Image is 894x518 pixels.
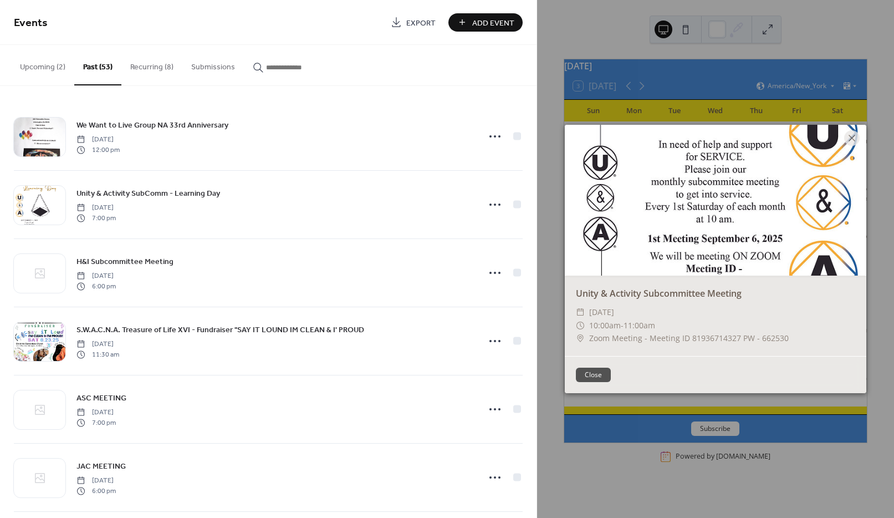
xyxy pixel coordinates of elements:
span: 11:00am [624,320,655,331]
button: Past (53) [74,45,121,85]
a: H&I Subcommittee Meeting [76,255,173,268]
a: We Want to Live Group NA 33rd Anniversary [76,119,228,131]
span: [DATE] [589,306,614,319]
div: ​ [576,332,585,345]
button: Add Event [448,13,523,32]
span: [DATE] [76,408,116,418]
span: H&I Subcommittee Meeting [76,256,173,268]
span: We Want to Live Group NA 33rd Anniversary [76,120,228,131]
span: S.W.A.C.N.A. Treasure of Life XVI - Fundraiser "SAY IT LOUND IM CLEAN & I' PROUD [76,324,364,336]
span: 6:00 pm [76,281,116,291]
button: Recurring (8) [121,45,182,84]
span: - [621,320,624,331]
span: [DATE] [76,476,116,486]
span: 6:00 pm [76,486,116,496]
span: [DATE] [76,339,119,349]
span: ASC MEETING [76,393,126,404]
span: 7:00 pm [76,418,116,428]
span: 7:00 pm [76,213,116,223]
span: 12:00 pm [76,145,120,155]
span: Add Event [472,17,514,29]
span: Zoom Meeting - Meeting ID 81936714327 PW - 662530 [589,332,789,345]
span: 10:00am [589,320,621,331]
a: S.W.A.C.N.A. Treasure of Life XVI - Fundraiser "SAY IT LOUND IM CLEAN & I' PROUD [76,323,364,336]
a: Export [382,13,444,32]
span: 11:30 am [76,349,119,359]
span: Export [406,17,436,29]
button: Upcoming (2) [11,45,74,84]
div: ​ [576,306,585,319]
button: Submissions [182,45,244,84]
span: JAC MEETING [76,461,126,473]
div: ​ [576,319,585,332]
a: JAC MEETING [76,460,126,473]
a: ASC MEETING [76,392,126,404]
span: [DATE] [76,135,120,145]
button: Close [576,368,611,382]
span: [DATE] [76,203,116,213]
div: Unity & Activity Subcommittee Meeting [565,287,866,300]
span: [DATE] [76,271,116,281]
span: Events [14,12,48,34]
span: Unity & Activity SubComm - Learning Day [76,188,220,200]
a: Unity & Activity SubComm - Learning Day [76,187,220,200]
